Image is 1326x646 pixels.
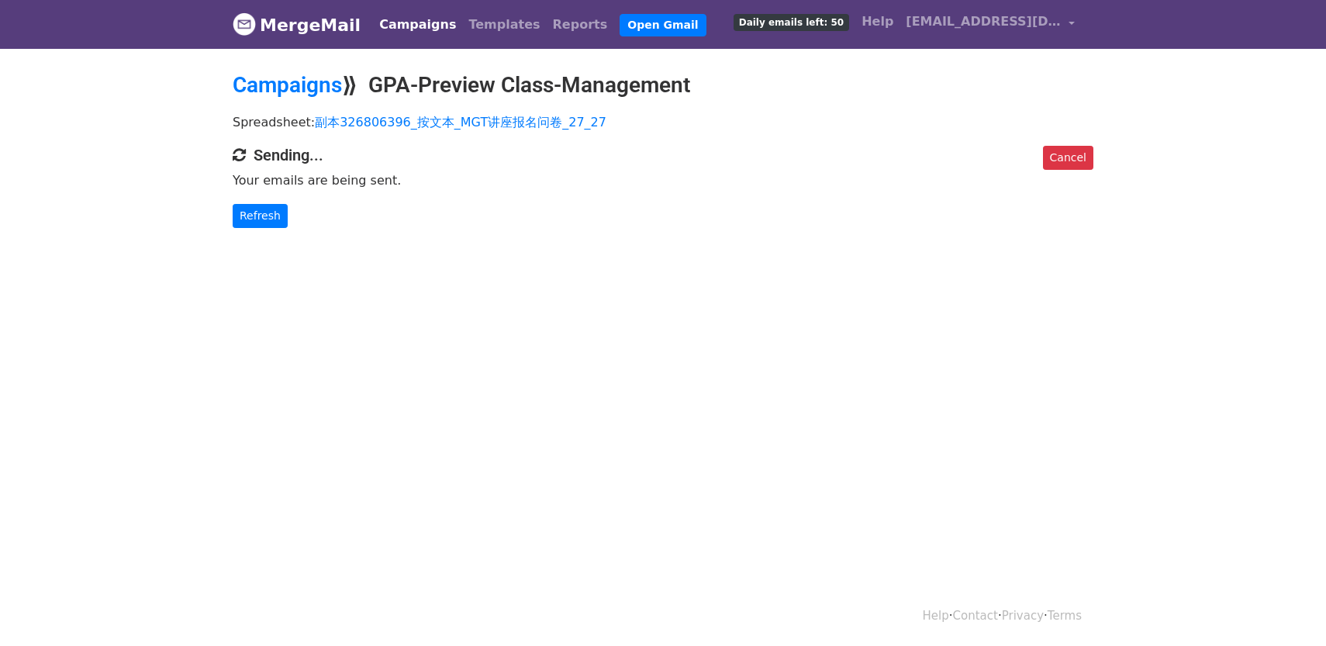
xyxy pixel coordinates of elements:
a: Templates [462,9,546,40]
a: Campaigns [373,9,462,40]
a: Terms [1048,609,1082,623]
a: Cancel [1043,146,1093,170]
a: Help [855,6,900,37]
p: Your emails are being sent. [233,172,1093,188]
a: Contact [953,609,998,623]
a: Privacy [1002,609,1044,623]
h2: ⟫ GPA-Preview Class-Management [233,72,1093,98]
p: Spreadsheet: [233,114,1093,130]
a: MergeMail [233,9,361,41]
a: 副本326806396_按文本_MGT讲座报名问卷_27_27 [315,115,606,130]
span: Daily emails left: 50 [734,14,849,31]
div: 聊天小组件 [1248,572,1326,646]
a: [EMAIL_ADDRESS][DOMAIN_NAME] [900,6,1081,43]
a: Help [923,609,949,623]
a: Reports [547,9,614,40]
a: Refresh [233,204,288,228]
span: [EMAIL_ADDRESS][DOMAIN_NAME] [906,12,1061,31]
h4: Sending... [233,146,1093,164]
a: Open Gmail [620,14,706,36]
img: MergeMail logo [233,12,256,36]
iframe: Chat Widget [1248,572,1326,646]
a: Daily emails left: 50 [727,6,855,37]
a: Campaigns [233,72,342,98]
